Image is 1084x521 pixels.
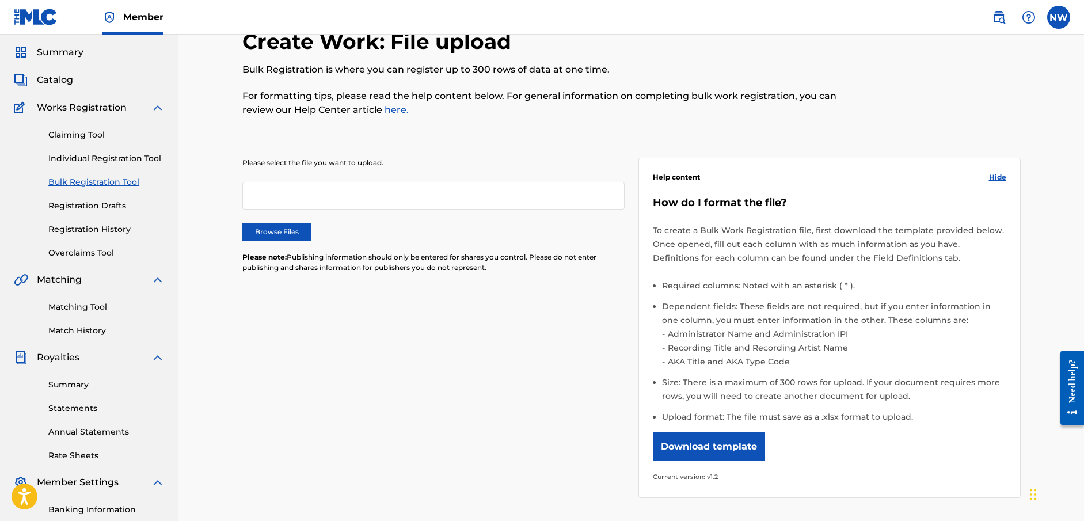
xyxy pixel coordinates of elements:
p: Publishing information should only be entered for shares you control. Please do not enter publish... [242,252,625,273]
li: Recording Title and Recording Artist Name [665,341,1006,355]
li: Dependent fields: These fields are not required, but if you enter information in one column, you ... [662,299,1006,375]
button: Download template [653,432,765,461]
li: Size: There is a maximum of 300 rows for upload. If your document requires more rows, you will ne... [662,375,1006,410]
span: Please note: [242,253,287,261]
h2: Create Work: File upload [242,29,517,55]
img: help [1022,10,1036,24]
p: Current version: v1.2 [653,470,1006,484]
span: Member Settings [37,476,119,489]
img: Royalties [14,351,28,364]
a: Matching Tool [48,301,165,313]
div: Help [1017,6,1040,29]
img: Summary [14,45,28,59]
a: Overclaims Tool [48,247,165,259]
label: Browse Files [242,223,311,241]
img: expand [151,476,165,489]
img: expand [151,273,165,287]
a: CatalogCatalog [14,73,73,87]
li: Required columns: Noted with an asterisk ( * ). [662,279,1006,299]
p: To create a Bulk Work Registration file, first download the template provided below. Once opened,... [653,223,1006,265]
img: Member Settings [14,476,28,489]
a: Public Search [987,6,1010,29]
div: User Menu [1047,6,1070,29]
img: Top Rightsholder [102,10,116,24]
iframe: Resource Center [1052,341,1084,436]
span: Catalog [37,73,73,87]
a: Bulk Registration Tool [48,176,165,188]
iframe: Chat Widget [1026,466,1084,521]
p: For formatting tips, please read the help content below. For general information on completing bu... [242,89,842,117]
img: search [992,10,1006,24]
img: MLC Logo [14,9,58,25]
span: Royalties [37,351,79,364]
a: Rate Sheets [48,450,165,462]
span: Works Registration [37,101,127,115]
a: Match History [48,325,165,337]
a: here. [382,104,409,115]
img: expand [151,101,165,115]
img: Catalog [14,73,28,87]
img: Matching [14,273,28,287]
a: Claiming Tool [48,129,165,141]
a: Summary [48,379,165,391]
span: Help content [653,172,700,182]
p: Bulk Registration is where you can register up to 300 rows of data at one time. [242,63,842,77]
span: Member [123,10,163,24]
li: Upload format: The file must save as a .xlsx format to upload. [662,410,1006,424]
a: Registration Drafts [48,200,165,212]
a: Individual Registration Tool [48,153,165,165]
p: Please select the file you want to upload. [242,158,625,168]
a: SummarySummary [14,45,83,59]
a: Annual Statements [48,426,165,438]
li: Administrator Name and Administration IPI [665,327,1006,341]
h5: How do I format the file? [653,196,1006,210]
span: Hide [989,172,1006,182]
a: Banking Information [48,504,165,516]
li: AKA Title and AKA Type Code [665,355,1006,368]
a: Registration History [48,223,165,235]
div: Drag [1030,477,1037,512]
span: Summary [37,45,83,59]
img: Works Registration [14,101,29,115]
span: Matching [37,273,82,287]
img: expand [151,351,165,364]
a: Statements [48,402,165,414]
